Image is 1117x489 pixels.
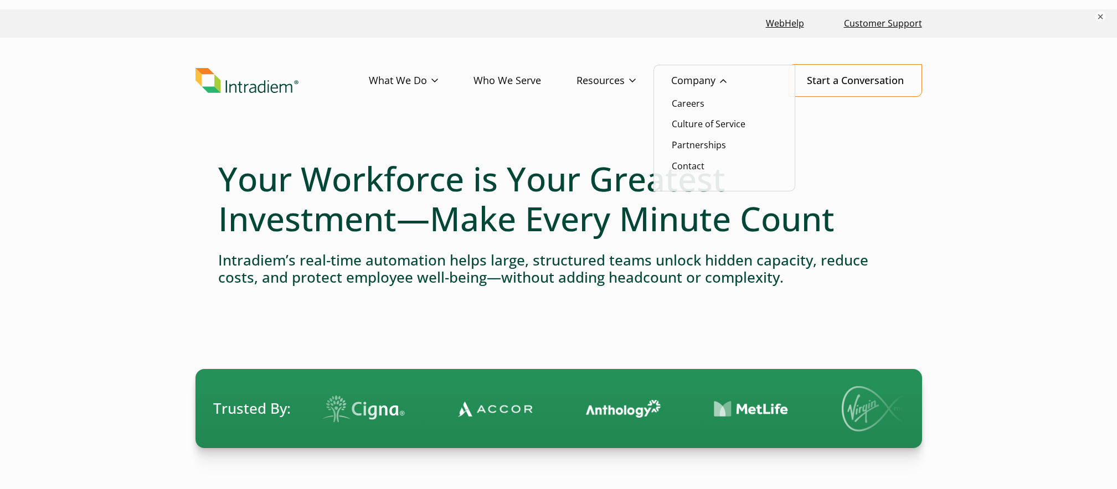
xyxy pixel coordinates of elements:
a: Company [671,65,762,97]
a: Contact [672,160,704,172]
a: Link to homepage of Intradiem [195,68,369,93]
button: × [1095,11,1106,22]
h1: Your Workforce is Your Greatest Investment—Make Every Minute Count [218,159,899,238]
img: Contact Center Automation MetLife Logo [714,400,789,418]
img: Intradiem [195,68,298,93]
a: Partnerships [672,139,726,151]
img: Contact Center Automation Accor Logo [458,400,533,417]
a: Careers [672,97,704,110]
a: Who We Serve [473,65,576,97]
a: What We Do [369,65,473,97]
a: Start a Conversation [789,64,922,97]
span: Trusted By: [213,398,291,419]
h4: Intradiem’s real-time automation helps large, structured teams unlock hidden capacity, reduce cos... [218,252,899,286]
img: Virgin Media logo. [842,386,919,431]
a: Culture of Service [672,118,745,130]
a: Resources [576,65,671,97]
